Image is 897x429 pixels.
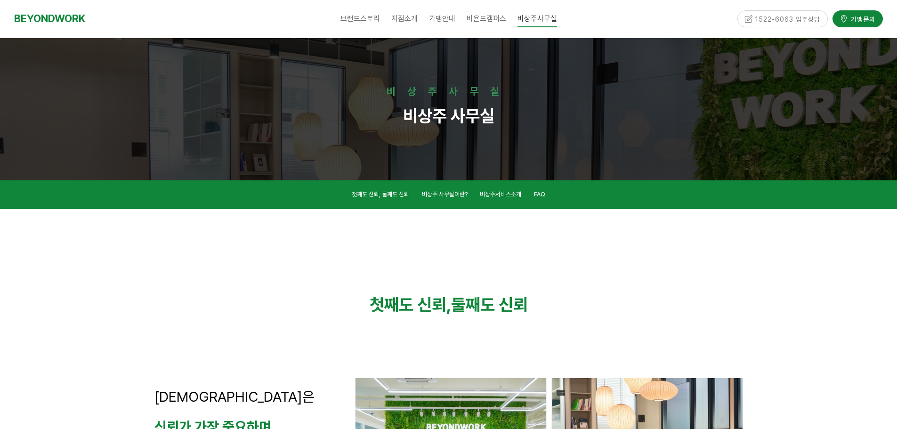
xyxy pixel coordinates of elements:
[335,7,386,31] a: 브랜드스토리
[422,189,468,202] a: 비상주 사무실이란?
[534,189,545,202] a: FAQ
[403,106,494,126] strong: 비상주 사무실
[848,12,875,22] span: 가맹문의
[534,191,545,198] span: FAQ
[832,8,883,25] a: 가맹문의
[386,7,423,31] a: 지점소개
[422,191,468,198] span: 비상주 사무실이란?
[352,191,409,198] span: 첫째도 신뢰, 둘째도 신뢰
[517,10,557,27] span: 비상주사무실
[340,14,380,23] span: 브랜드스토리
[387,85,511,97] strong: 비상주사무실
[429,14,455,23] span: 가맹안내
[370,295,451,315] strong: 첫째도 신뢰,
[352,189,409,202] a: 첫째도 신뢰, 둘째도 신뢰
[480,189,521,202] a: 비상주서비스소개
[451,295,528,315] strong: 둘째도 신뢰
[14,10,85,27] a: BEYONDWORK
[154,388,315,405] span: [DEMOGRAPHIC_DATA]은
[391,14,418,23] span: 지점소개
[512,7,563,31] a: 비상주사무실
[467,14,506,23] span: 비욘드캠퍼스
[423,7,461,31] a: 가맹안내
[461,7,512,31] a: 비욘드캠퍼스
[480,191,521,198] span: 비상주서비스소개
